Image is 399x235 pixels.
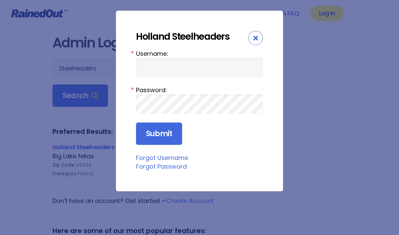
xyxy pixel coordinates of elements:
label: Username: [136,49,263,58]
a: Forgot Username [136,154,188,162]
label: Password: [136,85,263,94]
input: Submit [136,123,182,145]
a: Forgot Password [136,162,187,171]
div: Holland Steelheaders [136,31,248,42]
div: Close [248,31,263,45]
